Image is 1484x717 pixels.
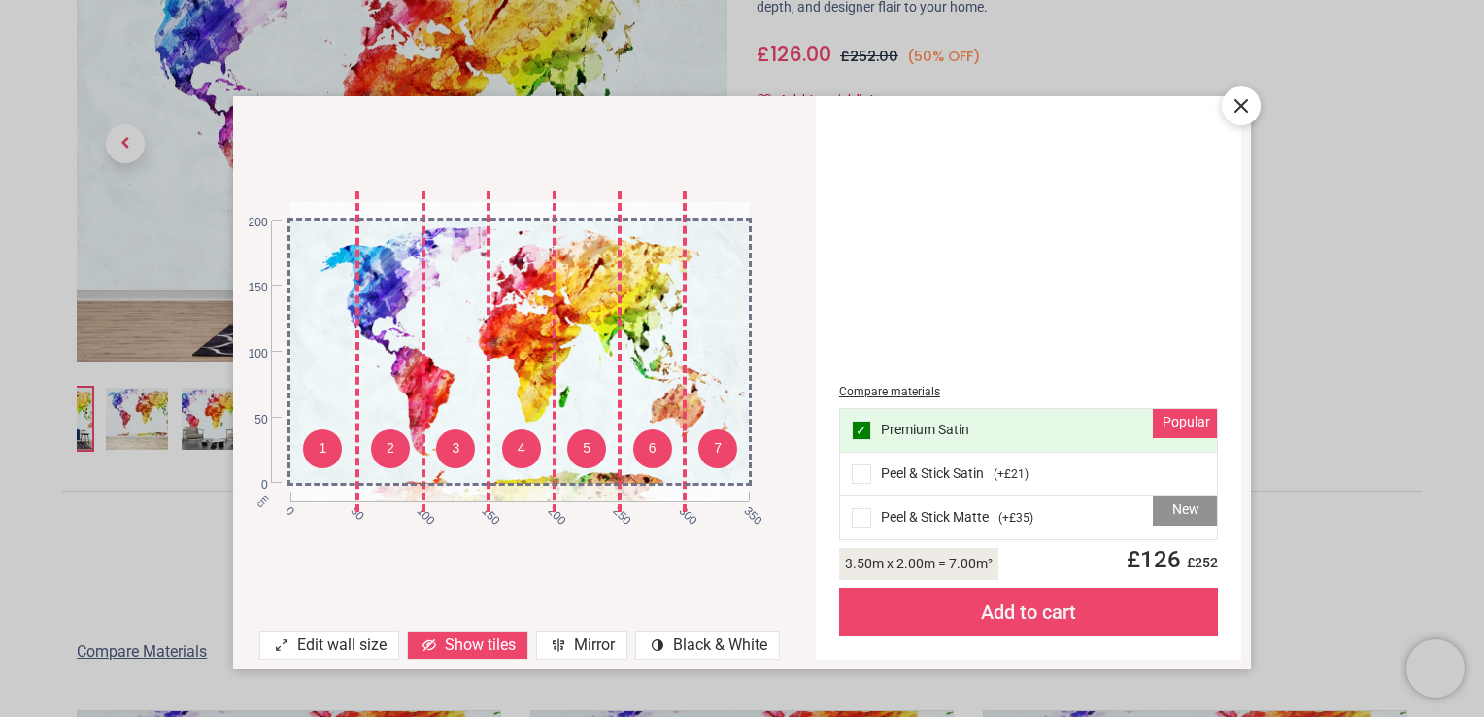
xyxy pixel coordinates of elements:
[635,631,780,660] div: Black & White
[347,503,359,516] span: 50
[1153,409,1217,438] div: Popular
[253,493,270,509] span: cm
[282,503,294,516] span: 0
[544,503,556,516] span: 200
[839,548,998,580] div: 3.50 m x 2.00 m = 7.00 m²
[839,588,1218,636] div: Add to cart
[840,453,1217,496] div: Peel & Stick Satin
[856,424,867,437] span: ✓
[839,384,1218,400] div: Compare materials
[675,503,688,516] span: 300
[259,631,399,660] div: Edit wall size
[1115,546,1218,573] span: £ 126
[478,503,490,516] span: 150
[1181,555,1218,570] span: £ 252
[231,477,268,494] span: 0
[536,631,627,660] div: Mirror
[407,631,528,660] div: Show tiles
[231,346,268,362] span: 100
[231,412,268,428] span: 50
[231,280,268,296] span: 150
[840,496,1217,539] div: Peel & Stick Matte
[994,466,1029,483] span: ( +£21 )
[998,510,1033,527] span: ( +£35 )
[609,503,622,516] span: 250
[740,503,753,516] span: 350
[840,409,1217,453] div: Premium Satin
[413,503,425,516] span: 100
[231,215,268,231] span: 200
[1406,639,1465,698] iframe: Brevo live chat
[1153,496,1217,526] div: New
